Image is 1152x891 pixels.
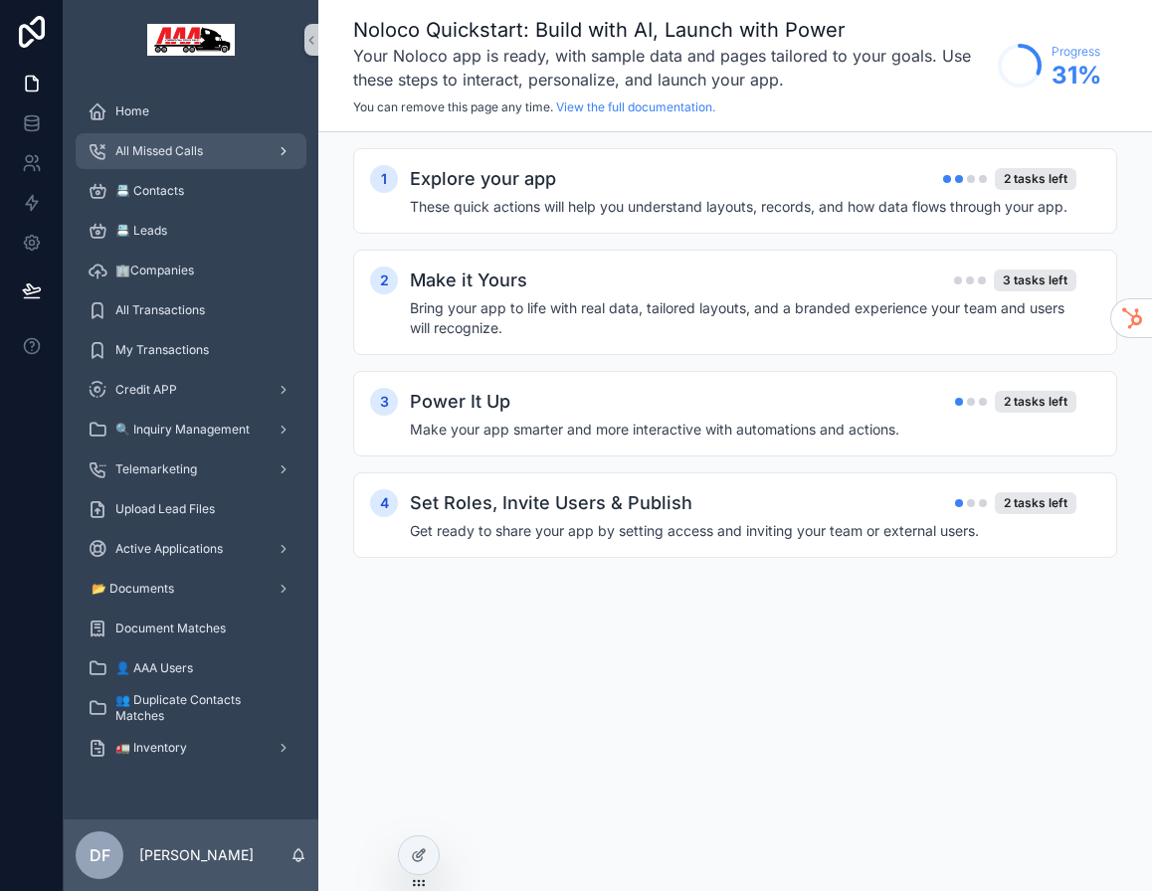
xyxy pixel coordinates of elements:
span: 👥 Duplicate Contacts Matches [115,692,287,724]
h1: Noloco Quickstart: Build with AI, Launch with Power [353,16,988,44]
span: 📇 Leads [115,223,167,239]
a: 📂 Documents [76,571,306,607]
a: View the full documentation. [556,99,715,114]
span: You can remove this page any time. [353,99,553,114]
span: 👤 AAA Users [115,660,193,676]
span: Home [115,103,149,119]
a: 👤 AAA Users [76,650,306,686]
span: Document Matches [115,621,226,636]
a: 👥 Duplicate Contacts Matches [76,690,306,726]
a: 🚛 Inventory [76,730,306,766]
a: 🔍 Inquiry Management [76,412,306,447]
span: 📂 Documents [92,581,174,597]
a: 📇 Contacts [76,173,306,209]
div: scrollable content [64,80,318,792]
a: Active Applications [76,531,306,567]
span: All Missed Calls [115,143,203,159]
span: My Transactions [115,342,209,358]
span: DF [90,843,110,867]
span: 31 % [1052,60,1101,91]
a: Home [76,93,306,129]
a: My Transactions [76,332,306,368]
a: 🏢Companies [76,253,306,288]
h3: Your Noloco app is ready, with sample data and pages tailored to your goals. Use these steps to i... [353,44,988,91]
span: Credit APP [115,382,177,398]
a: Credit APP [76,372,306,408]
a: All Missed Calls [76,133,306,169]
p: [PERSON_NAME] [139,845,254,865]
img: App logo [147,24,235,56]
span: 📇 Contacts [115,183,184,199]
span: 🏢Companies [115,263,194,278]
span: 🚛 Inventory [115,740,187,756]
a: 📇 Leads [76,213,306,249]
a: All Transactions [76,292,306,328]
span: 🔍 Inquiry Management [115,422,250,438]
a: Upload Lead Files [76,491,306,527]
span: All Transactions [115,302,205,318]
span: Progress [1052,44,1101,60]
a: Telemarketing [76,451,306,487]
span: Upload Lead Files [115,501,215,517]
span: Telemarketing [115,461,197,477]
span: Active Applications [115,541,223,557]
a: Document Matches [76,611,306,646]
